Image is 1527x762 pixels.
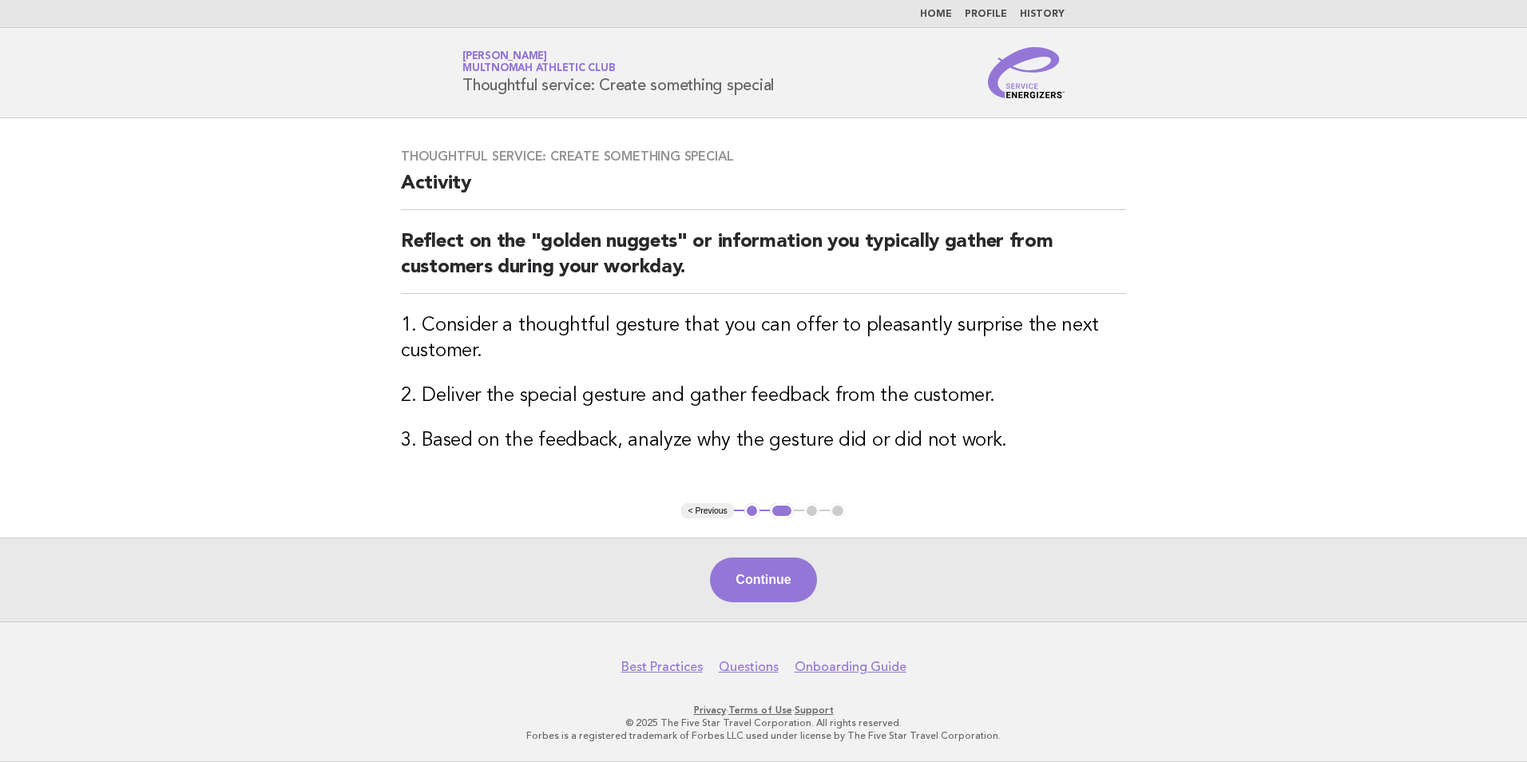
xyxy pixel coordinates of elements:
a: Support [795,704,834,716]
a: [PERSON_NAME]Multnomah Athletic Club [462,51,615,73]
p: © 2025 The Five Star Travel Corporation. All rights reserved. [275,716,1252,729]
h3: 2. Deliver the special gesture and gather feedback from the customer. [401,383,1126,409]
p: · · [275,704,1252,716]
span: Multnomah Athletic Club [462,64,615,74]
a: Onboarding Guide [795,659,906,675]
h1: Thoughtful service: Create something special [462,52,774,93]
img: Service Energizers [988,47,1065,98]
a: Questions [719,659,779,675]
h3: 3. Based on the feedback, analyze why the gesture did or did not work. [401,428,1126,454]
a: Home [920,10,952,19]
a: Terms of Use [728,704,792,716]
h3: Thoughtful service: Create something special [401,149,1126,165]
button: 2 [770,503,793,519]
h3: 1. Consider a thoughtful gesture that you can offer to pleasantly surprise the next customer. [401,313,1126,364]
button: < Previous [681,503,733,519]
a: Best Practices [621,659,703,675]
a: History [1020,10,1065,19]
button: Continue [710,558,816,602]
p: Forbes is a registered trademark of Forbes LLC used under license by The Five Star Travel Corpora... [275,729,1252,742]
a: Privacy [694,704,726,716]
h2: Reflect on the "golden nuggets" or information you typically gather from customers during your wo... [401,229,1126,294]
h2: Activity [401,171,1126,210]
a: Profile [965,10,1007,19]
button: 1 [744,503,760,519]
